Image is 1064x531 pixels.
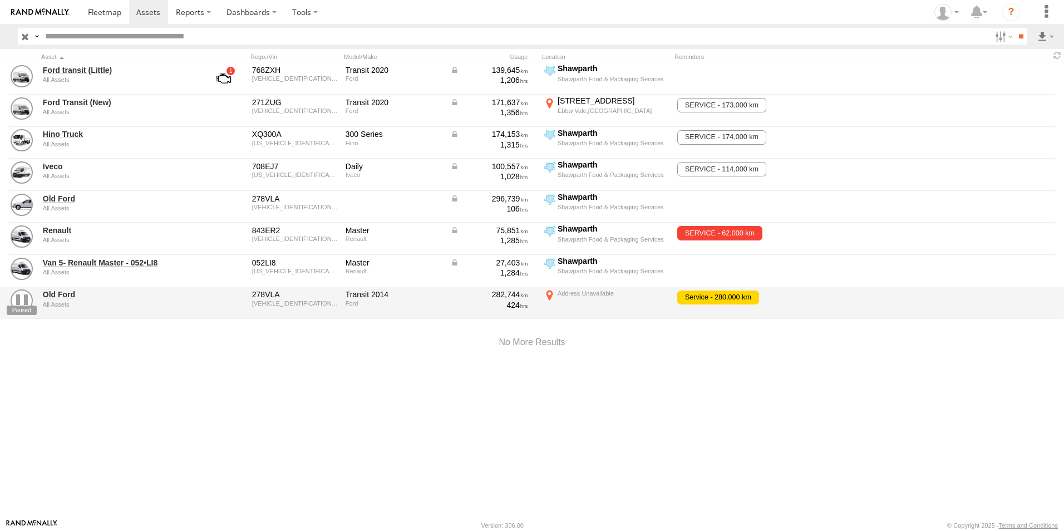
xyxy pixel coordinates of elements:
img: rand-logo.svg [11,8,69,16]
div: Renault [346,235,442,242]
div: Shawparth Food & Packaging Services [558,75,668,83]
div: 052LI8 [252,258,338,268]
a: View Asset with Fault/s [203,65,244,92]
label: Click to View Current Location [542,63,670,94]
a: Visit our Website [6,520,57,531]
div: undefined [43,301,195,308]
div: XQ300A [252,129,338,139]
div: Ebbw Vale,[GEOGRAPHIC_DATA] [558,107,668,115]
div: undefined [43,109,195,115]
div: 271ZUG [252,97,338,107]
div: Daily [346,161,442,171]
div: Data from Vehicle CANbus [450,225,528,235]
a: View Asset Details [11,65,33,87]
span: SERVICE - 173,000 km [677,98,766,112]
label: Click to View Current Location [542,192,670,222]
div: WF0EXXTTRELA27388 [252,75,338,82]
div: Usage [449,53,538,61]
a: Terms and Conditions [999,522,1058,529]
div: WF0XXXTTGXEY56137 [252,300,338,307]
a: View Asset Details [11,289,33,312]
a: Old Ford [43,194,195,204]
div: Ford [346,300,442,307]
div: 768ZXH [252,65,338,75]
a: Van 5- Renault Master - 052•LI8 [43,258,195,268]
div: Version: 306.00 [481,522,524,529]
div: 282,744 [450,289,528,299]
div: Shawparth Food & Packaging Services [558,203,668,211]
label: Click to View Current Location [542,96,670,126]
div: JHHUCS5F30K035764 [252,140,338,146]
div: 300 Series [346,129,442,139]
div: 106 [450,204,528,214]
div: 424 [450,300,528,310]
div: Shawparth [558,128,668,138]
div: Shawparth [558,63,668,73]
div: Rego./Vin [250,53,339,61]
div: Shawparth Food & Packaging Services [558,139,668,147]
div: Click to Sort [41,53,197,61]
a: Iveco [43,161,195,171]
div: ZCFCG35A805468985 [252,171,338,178]
label: Export results as... [1036,28,1055,45]
div: Ford [346,75,442,82]
label: Search Filter Options [991,28,1014,45]
div: Data from Vehicle CANbus [450,161,528,171]
label: Click to View Current Location [542,224,670,254]
div: undefined [43,269,195,276]
div: Shawparth [558,224,668,234]
div: Hino [346,140,442,146]
label: Click to View Current Location [542,160,670,190]
div: WF0XXXTTGXEY56137 [252,204,338,210]
div: 1,285 [450,235,528,245]
label: Search Query [32,28,41,45]
div: undefined [43,173,195,179]
div: Reminders [674,53,853,61]
div: undefined [43,141,195,147]
div: Data from Vehicle CANbus [450,194,528,204]
div: 1,284 [450,268,528,278]
div: 843ER2 [252,225,338,235]
div: Data from Vehicle CANbus [450,97,528,107]
div: 708EJ7 [252,161,338,171]
div: Transit 2014 [346,289,442,299]
div: Location [542,53,670,61]
span: Refresh [1051,50,1064,61]
div: 1,356 [450,107,528,117]
div: undefined [43,76,195,83]
label: Click to View Current Location [542,256,670,286]
div: © Copyright 2025 - [947,522,1058,529]
div: 278VLA [252,289,338,299]
div: undefined [43,237,195,243]
label: Click to View Current Location [542,128,670,158]
span: Service - 280,000 km [677,291,758,305]
div: Transit 2020 [346,97,442,107]
div: VF1MAF5V6R0864986 [252,268,338,274]
div: Renault [346,268,442,274]
div: Shawparth [558,256,668,266]
a: View Asset Details [11,225,33,248]
div: [STREET_ADDRESS] [558,96,668,106]
div: Master [346,258,442,268]
div: Shawparth [558,192,668,202]
a: Ford Transit (New) [43,97,195,107]
div: Shawparth [558,160,668,170]
div: 278VLA [252,194,338,204]
span: SERVICE - 62,000 km [677,226,762,240]
a: View Asset Details [11,129,33,151]
a: View Asset Details [11,258,33,280]
i: ? [1002,3,1020,21]
a: View Asset Details [11,194,33,216]
div: 1,206 [450,75,528,85]
label: Click to View Current Location [542,288,670,318]
div: Data from Vehicle CANbus [450,258,528,268]
div: Master [346,225,442,235]
div: Data from Vehicle CANbus [450,129,528,139]
div: 1,028 [450,171,528,181]
div: Iveco [346,171,442,178]
div: Data from Vehicle CANbus [450,65,528,75]
div: Model/Make [344,53,444,61]
span: SERVICE - 114,000 km [677,162,766,176]
div: Transit 2020 [346,65,442,75]
a: Renault [43,225,195,235]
